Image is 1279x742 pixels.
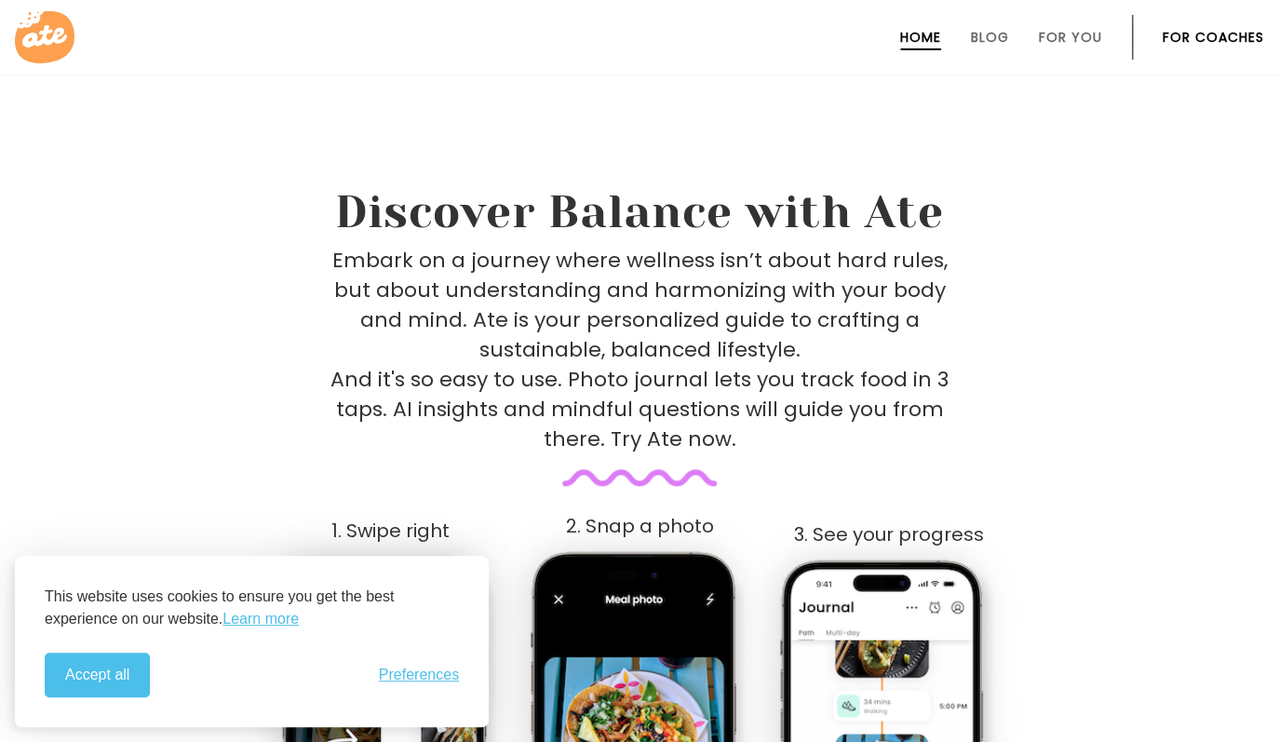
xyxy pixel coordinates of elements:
[971,30,1009,45] a: Blog
[517,516,762,537] div: 2. Snap a photo
[185,186,1094,238] h2: Discover Balance with Ate
[900,30,941,45] a: Home
[766,524,1012,546] div: 3. See your progress
[268,520,514,542] div: 1. Swipe right
[1039,30,1102,45] a: For You
[1163,30,1264,45] a: For Coaches
[45,586,459,630] p: This website uses cookies to ensure you get the best experience on our website.
[222,608,299,630] a: Learn more
[379,667,459,683] span: Preferences
[45,653,150,697] button: Accept all cookies
[330,246,949,454] p: Embark on a journey where wellness isn’t about hard rules, but about understanding and harmonizin...
[379,667,459,683] button: Toggle preferences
